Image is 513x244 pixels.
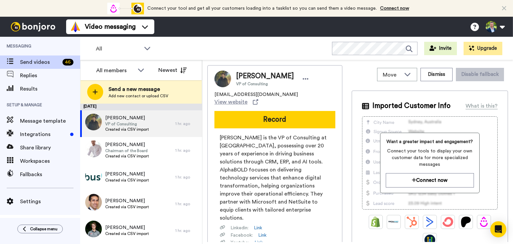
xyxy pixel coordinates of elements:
a: View website [214,98,258,106]
a: Connect now [380,6,409,11]
div: Open Intercom Messenger [490,221,506,237]
span: Created via CSV import [105,153,149,159]
button: Invite [424,42,457,55]
span: Created via CSV import [105,204,149,210]
span: VP of Consulting [236,81,294,87]
span: Facebook : [230,232,253,239]
div: 1 hr. ago [175,174,199,180]
img: 2061c4d0-90d0-452e-bdb5-16b685c79806.png [85,167,102,184]
span: All [96,45,141,53]
img: c9678e19-089c-4524-8c1b-594d7e6a6009.jpg [85,221,102,237]
span: Collapse menu [30,226,57,232]
div: What is this? [466,102,498,110]
span: [PERSON_NAME] [105,224,149,231]
img: Patreon [461,217,471,227]
span: Want a greater impact and engagement? [386,138,474,145]
button: Connect now [386,173,474,188]
a: Link [254,225,262,231]
button: Disable fallback [456,68,504,81]
span: Video messaging [85,22,136,31]
span: Message template [20,117,80,125]
span: Add new contact or upload CSV [109,93,168,99]
span: [PERSON_NAME] is the VP of Consulting at [GEOGRAPHIC_DATA], possessing over 20 years of experienc... [220,134,330,222]
span: Settings [20,198,80,206]
button: Record [214,111,335,128]
div: 1 hr. ago [175,121,199,126]
span: Send videos [20,58,60,66]
button: Collapse menu [17,225,63,233]
span: Workspaces [20,157,80,165]
div: animation [107,3,144,14]
img: Ontraport [388,217,399,227]
span: Replies [20,72,80,80]
img: d8c3be6e-6a06-4bad-bf01-faee8acc014c.jpg [85,194,102,211]
img: vm-color.svg [70,21,81,32]
span: Send a new message [109,85,168,93]
img: Drip [479,217,489,227]
span: Imported Customer Info [372,101,451,111]
span: Results [20,85,80,93]
span: Fallbacks [20,170,80,178]
img: 1a6809ac-0045-477a-bab4-b2e0270c3700.jpg [85,140,102,157]
span: Share library [20,144,80,152]
img: Hubspot [406,217,417,227]
img: bj-logo-header-white.svg [8,22,58,31]
div: 46 [62,59,73,66]
button: Dismiss [420,68,453,81]
div: All members [96,67,134,75]
span: Connect your tool and get all your customers loading into a tasklist so you can send them a video... [147,6,377,11]
div: 1 hr. ago [175,148,199,153]
span: Created via CSV import [105,127,149,132]
span: [PERSON_NAME] [105,198,149,204]
img: ActiveCampaign [424,217,435,227]
img: Image of Tayyab Ali [214,71,231,87]
a: Link [258,232,267,239]
span: Created via CSV import [105,177,149,183]
div: 1 hr. ago [175,228,199,233]
span: [EMAIL_ADDRESS][DOMAIN_NAME] [214,91,298,98]
span: [PERSON_NAME] [105,115,149,121]
span: [PERSON_NAME] [105,171,149,177]
img: Shopify [370,217,381,227]
span: Connect your tools to display your own customer data for more specialized messages [386,148,474,168]
span: View website [214,98,247,106]
span: Created via CSV import [105,231,149,236]
button: Newest [153,64,192,77]
img: ConvertKit [443,217,453,227]
span: Move [383,71,401,79]
span: Integrations [20,130,67,138]
span: Linkedin : [230,225,248,231]
img: e7d18a2b-2579-41a9-ab44-62572d4b36b6.jpg [85,114,102,130]
div: 1 hr. ago [175,201,199,207]
span: [PERSON_NAME] [105,141,149,148]
span: [PERSON_NAME] [236,71,294,81]
span: Chairman of the Board [105,148,149,153]
div: [DATE] [80,104,202,110]
span: VP of Consulting [105,121,149,127]
button: Upgrade [464,42,502,55]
